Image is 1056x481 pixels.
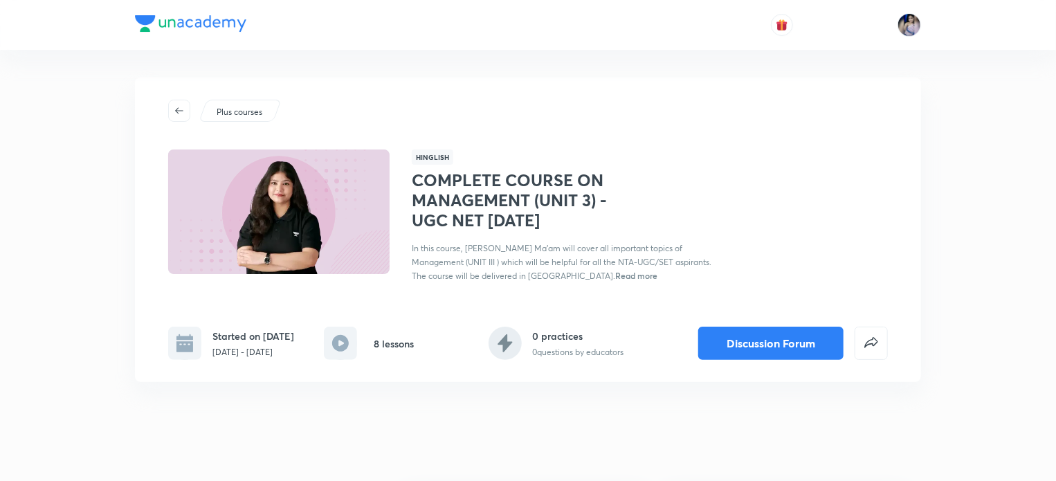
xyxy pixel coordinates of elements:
[217,106,262,118] p: Plus courses
[135,15,246,32] img: Company Logo
[215,106,265,118] a: Plus courses
[412,243,711,281] span: In this course, [PERSON_NAME] Ma'am will cover all important topics of Management (UNIT III ) whi...
[771,14,793,36] button: avatar
[212,329,294,343] h6: Started on [DATE]
[412,149,453,165] span: Hinglish
[54,11,91,22] span: Support
[615,270,657,281] span: Read more
[374,336,414,351] h6: 8 lessons
[135,15,246,35] a: Company Logo
[166,148,392,275] img: Thumbnail
[776,19,788,31] img: avatar
[855,327,888,360] button: false
[212,346,294,359] p: [DATE] - [DATE]
[533,346,624,359] p: 0 questions by educators
[898,13,921,37] img: Tanya Gautam
[698,327,844,360] button: Discussion Forum
[533,329,624,343] h6: 0 practices
[412,170,638,230] h1: COMPLETE COURSE ON MANAGEMENT (UNIT 3) - UGC NET [DATE]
